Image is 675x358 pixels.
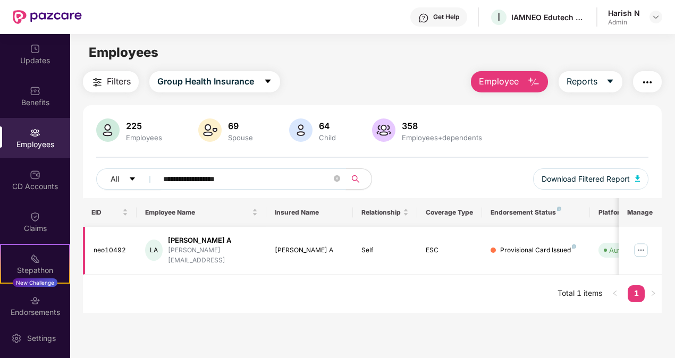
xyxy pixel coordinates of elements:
span: EID [91,208,121,217]
span: Employees [89,45,158,60]
img: svg+xml;base64,PHN2ZyBpZD0iRHJvcGRvd24tMzJ4MzIiIHhtbG5zPSJodHRwOi8vd3d3LnczLm9yZy8yMDAwL3N2ZyIgd2... [652,13,660,21]
div: Employees+dependents [400,133,484,142]
img: svg+xml;base64,PHN2ZyB4bWxucz0iaHR0cDovL3d3dy53My5vcmcvMjAwMC9zdmciIHdpZHRoPSIyNCIgaGVpZ2h0PSIyNC... [641,76,654,89]
div: Stepathon [1,265,69,276]
li: Previous Page [606,285,623,302]
div: Harish N [608,8,640,18]
button: left [606,285,623,302]
img: svg+xml;base64,PHN2ZyB4bWxucz0iaHR0cDovL3d3dy53My5vcmcvMjAwMC9zdmciIHhtbG5zOnhsaW5rPSJodHRwOi8vd3... [527,76,540,89]
img: svg+xml;base64,PHN2ZyBpZD0iRW5kb3JzZW1lbnRzIiB4bWxucz0iaHR0cDovL3d3dy53My5vcmcvMjAwMC9zdmciIHdpZH... [30,295,40,306]
li: Next Page [645,285,662,302]
a: 1 [628,285,645,301]
span: caret-down [129,175,136,184]
img: svg+xml;base64,PHN2ZyBpZD0iQ0RfQWNjb3VudHMiIGRhdGEtbmFtZT0iQ0QgQWNjb3VudHMiIHhtbG5zPSJodHRwOi8vd3... [30,169,40,180]
span: right [650,290,656,296]
div: 225 [124,121,164,131]
img: svg+xml;base64,PHN2ZyB4bWxucz0iaHR0cDovL3d3dy53My5vcmcvMjAwMC9zdmciIHdpZHRoPSI4IiBoZWlnaHQ9IjgiIH... [557,207,561,211]
img: svg+xml;base64,PHN2ZyB4bWxucz0iaHR0cDovL3d3dy53My5vcmcvMjAwMC9zdmciIHdpZHRoPSIyMSIgaGVpZ2h0PSIyMC... [30,253,40,264]
img: svg+xml;base64,PHN2ZyBpZD0iU2V0dGluZy0yMHgyMCIgeG1sbnM9Imh0dHA6Ly93d3cudzMub3JnLzIwMDAvc3ZnIiB3aW... [11,333,22,344]
div: Employees [124,133,164,142]
img: svg+xml;base64,PHN2ZyBpZD0iSGVscC0zMngzMiIgeG1sbnM9Imh0dHA6Ly93d3cudzMub3JnLzIwMDAvc3ZnIiB3aWR0aD... [418,13,429,23]
img: svg+xml;base64,PHN2ZyBpZD0iRW1wbG95ZWVzIiB4bWxucz0iaHR0cDovL3d3dy53My5vcmcvMjAwMC9zdmciIHdpZHRoPS... [30,127,40,138]
button: search [345,168,372,190]
div: Spouse [226,133,255,142]
button: Employee [471,71,548,92]
div: Child [317,133,338,142]
span: close-circle [334,175,340,182]
div: Platform Status [598,208,657,217]
div: Settings [24,333,59,344]
span: All [111,173,119,185]
div: Self [361,245,409,255]
button: Download Filtered Report [533,168,649,190]
div: 64 [317,121,338,131]
span: caret-down [264,77,272,87]
div: Auto Verified [609,245,652,255]
th: Coverage Type [417,198,482,227]
li: Total 1 items [558,285,602,302]
button: right [645,285,662,302]
li: 1 [628,285,645,302]
span: Filters [107,75,131,88]
div: New Challenge [13,278,57,287]
img: svg+xml;base64,PHN2ZyB4bWxucz0iaHR0cDovL3d3dy53My5vcmcvMjAwMC9zdmciIHhtbG5zOnhsaW5rPSJodHRwOi8vd3... [289,118,313,142]
button: Allcaret-down [96,168,161,190]
div: 358 [400,121,484,131]
th: Insured Name [266,198,353,227]
button: Filters [83,71,139,92]
th: Relationship [353,198,418,227]
th: Employee Name [137,198,266,227]
div: [PERSON_NAME][EMAIL_ADDRESS] [168,245,258,266]
span: caret-down [606,77,614,87]
span: Employee [479,75,519,88]
img: svg+xml;base64,PHN2ZyB4bWxucz0iaHR0cDovL3d3dy53My5vcmcvMjAwMC9zdmciIHhtbG5zOnhsaW5rPSJodHRwOi8vd3... [635,175,640,182]
div: ESC [426,245,474,255]
div: Admin [608,18,640,27]
div: Get Help [433,13,459,21]
button: Reportscaret-down [559,71,622,92]
img: svg+xml;base64,PHN2ZyB4bWxucz0iaHR0cDovL3d3dy53My5vcmcvMjAwMC9zdmciIHdpZHRoPSIyNCIgaGVpZ2h0PSIyNC... [91,76,104,89]
div: [PERSON_NAME] A [275,245,344,255]
img: New Pazcare Logo [13,10,82,24]
img: svg+xml;base64,PHN2ZyBpZD0iQmVuZWZpdHMiIHhtbG5zPSJodHRwOi8vd3d3LnczLm9yZy8yMDAwL3N2ZyIgd2lkdGg9Ij... [30,86,40,96]
span: Relationship [361,208,401,217]
img: svg+xml;base64,PHN2ZyBpZD0iQ2xhaW0iIHhtbG5zPSJodHRwOi8vd3d3LnczLm9yZy8yMDAwL3N2ZyIgd2lkdGg9IjIwIi... [30,211,40,222]
img: svg+xml;base64,PHN2ZyBpZD0iVXBkYXRlZCIgeG1sbnM9Imh0dHA6Ly93d3cudzMub3JnLzIwMDAvc3ZnIiB3aWR0aD0iMj... [30,44,40,54]
span: I [497,11,500,23]
th: EID [83,198,137,227]
th: Manage [619,198,662,227]
div: Endorsement Status [491,208,581,217]
span: close-circle [334,174,340,184]
div: IAMNEO Edutech Private Limited [511,12,586,22]
div: [PERSON_NAME] A [168,235,258,245]
span: left [612,290,618,296]
button: Group Health Insurancecaret-down [149,71,280,92]
span: search [345,175,366,183]
div: LA [145,240,163,261]
span: Download Filtered Report [542,173,630,185]
div: neo10492 [94,245,129,255]
img: manageButton [632,242,649,259]
img: svg+xml;base64,PHN2ZyB4bWxucz0iaHR0cDovL3d3dy53My5vcmcvMjAwMC9zdmciIHhtbG5zOnhsaW5rPSJodHRwOi8vd3... [96,118,120,142]
img: svg+xml;base64,PHN2ZyB4bWxucz0iaHR0cDovL3d3dy53My5vcmcvMjAwMC9zdmciIHhtbG5zOnhsaW5rPSJodHRwOi8vd3... [372,118,395,142]
span: Reports [567,75,597,88]
span: Group Health Insurance [157,75,254,88]
div: Provisional Card Issued [500,245,576,255]
div: 69 [226,121,255,131]
img: svg+xml;base64,PHN2ZyB4bWxucz0iaHR0cDovL3d3dy53My5vcmcvMjAwMC9zdmciIHhtbG5zOnhsaW5rPSJodHRwOi8vd3... [198,118,222,142]
span: Employee Name [145,208,250,217]
img: svg+xml;base64,PHN2ZyB4bWxucz0iaHR0cDovL3d3dy53My5vcmcvMjAwMC9zdmciIHdpZHRoPSI4IiBoZWlnaHQ9IjgiIH... [572,244,576,249]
